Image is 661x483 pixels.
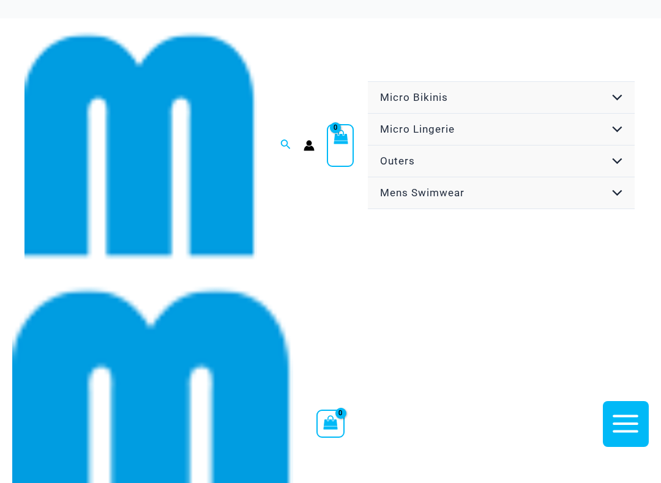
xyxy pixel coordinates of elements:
[316,410,345,438] a: View Shopping Cart, empty
[380,186,465,199] span: Mens Swimwear
[380,91,448,103] span: Micro Bikinis
[304,140,315,151] a: Account icon link
[380,155,415,167] span: Outers
[368,114,635,146] a: Micro LingerieMenu ToggleMenu Toggle
[366,79,637,211] nav: Site Navigation
[368,82,635,114] a: Micro BikinisMenu ToggleMenu Toggle
[380,123,455,135] span: Micro Lingerie
[368,146,635,177] a: OutersMenu ToggleMenu Toggle
[24,29,257,262] img: cropped mm emblem
[368,177,635,209] a: Mens SwimwearMenu ToggleMenu Toggle
[280,138,291,153] a: Search icon link
[327,124,354,167] a: View Shopping Cart, empty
